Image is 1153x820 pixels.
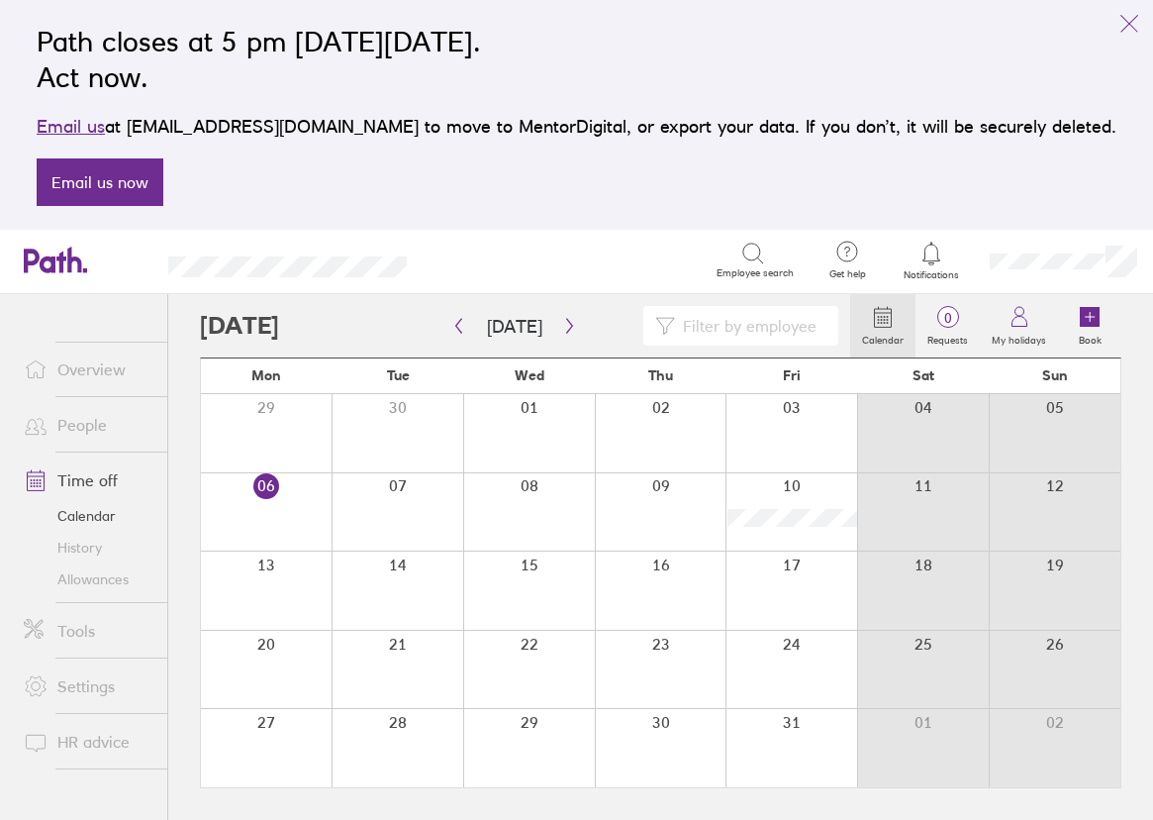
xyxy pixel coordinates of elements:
a: Allowances [8,564,167,595]
a: People [8,405,167,445]
a: 0Requests [915,294,980,358]
span: Employee search [717,267,794,279]
a: Email us [37,116,105,137]
span: Thu [648,367,673,383]
span: Mon [251,367,281,383]
label: Book [1067,329,1113,347]
a: Overview [8,350,167,389]
a: History [8,532,167,564]
a: Settings [8,666,167,706]
input: Filter by employee [675,307,826,345]
a: Notifications [900,240,964,281]
h2: Path closes at 5 pm [DATE][DATE]. Act now. [37,24,1116,95]
span: Notifications [900,269,964,281]
a: Calendar [850,294,915,358]
p: at [EMAIL_ADDRESS][DOMAIN_NAME] to move to MentorDigital, or export your data. If you don’t, it w... [37,113,1116,141]
a: Time off [8,461,167,500]
label: Calendar [850,329,915,347]
span: Wed [515,367,544,383]
span: Get help [816,268,880,280]
span: Tue [387,367,410,383]
a: HR advice [8,722,167,762]
a: My holidays [980,294,1058,358]
label: Requests [915,329,980,347]
a: Calendar [8,500,167,532]
span: Sun [1042,367,1068,383]
div: Search [460,251,511,268]
a: Book [1058,294,1121,358]
span: 0 [915,310,980,326]
a: Email us now [37,158,163,206]
a: Tools [8,611,167,651]
button: [DATE] [471,310,558,343]
span: Sat [913,367,934,383]
label: My holidays [980,329,1058,347]
span: Fri [783,367,801,383]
